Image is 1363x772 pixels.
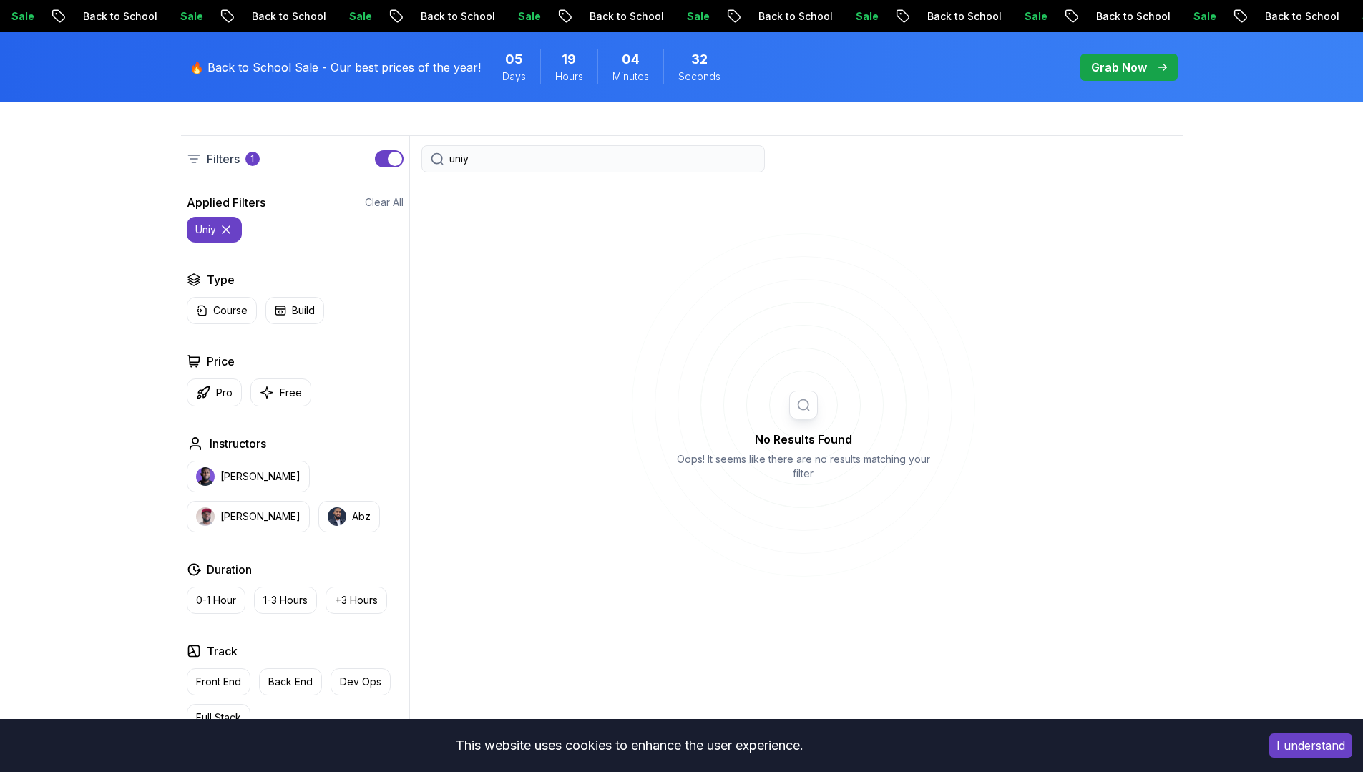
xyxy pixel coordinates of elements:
[331,668,391,695] button: Dev Ops
[449,152,756,166] input: Search Java, React, Spring boot ...
[280,386,302,400] p: Free
[352,509,371,524] p: Abz
[187,704,250,731] button: Full Stack
[1046,9,1143,24] p: Back to School
[196,507,215,526] img: instructor img
[196,467,215,486] img: instructor img
[268,675,313,689] p: Back End
[326,587,387,614] button: +3 Hours
[216,386,233,400] p: Pro
[220,469,301,484] p: [PERSON_NAME]
[207,353,235,370] h2: Price
[806,9,851,24] p: Sale
[187,194,265,211] h2: Applied Filters
[328,507,346,526] img: instructor img
[539,9,637,24] p: Back to School
[33,9,130,24] p: Back to School
[196,675,241,689] p: Front End
[974,9,1020,24] p: Sale
[207,561,252,578] h2: Duration
[708,9,806,24] p: Back to School
[1091,59,1147,76] p: Grab Now
[207,642,238,660] h2: Track
[250,153,254,165] p: 1
[187,587,245,614] button: 0-1 Hour
[263,593,308,607] p: 1-3 Hours
[250,378,311,406] button: Free
[555,69,583,84] span: Hours
[190,59,481,76] p: 🔥 Back to School Sale - Our best prices of the year!
[210,435,266,452] h2: Instructors
[1312,9,1358,24] p: Sale
[877,9,974,24] p: Back to School
[213,303,248,318] p: Course
[671,452,936,481] p: Oops! It seems like there are no results matching your filter
[371,9,468,24] p: Back to School
[340,675,381,689] p: Dev Ops
[562,49,576,69] span: 19 Hours
[468,9,514,24] p: Sale
[187,461,310,492] button: instructor img[PERSON_NAME]
[11,730,1248,761] div: This website uses cookies to enhance the user experience.
[187,501,310,532] button: instructor img[PERSON_NAME]
[195,223,216,237] p: uniy
[318,501,380,532] button: instructor imgAbz
[365,195,404,210] button: Clear All
[187,668,250,695] button: Front End
[187,378,242,406] button: Pro
[265,297,324,324] button: Build
[207,271,235,288] h2: Type
[187,217,242,243] button: uniy
[1215,9,1312,24] p: Back to School
[254,587,317,614] button: 1-3 Hours
[637,9,683,24] p: Sale
[612,69,649,84] span: Minutes
[502,69,526,84] span: Days
[691,49,708,69] span: 32 Seconds
[220,509,301,524] p: [PERSON_NAME]
[187,297,257,324] button: Course
[335,593,378,607] p: +3 Hours
[196,593,236,607] p: 0-1 Hour
[1269,733,1352,758] button: Accept cookies
[259,668,322,695] button: Back End
[622,49,640,69] span: 4 Minutes
[671,431,936,448] h2: No Results Found
[299,9,345,24] p: Sale
[196,710,241,725] p: Full Stack
[678,69,720,84] span: Seconds
[292,303,315,318] p: Build
[202,9,299,24] p: Back to School
[1143,9,1189,24] p: Sale
[130,9,176,24] p: Sale
[207,150,240,167] p: Filters
[505,49,523,69] span: 5 Days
